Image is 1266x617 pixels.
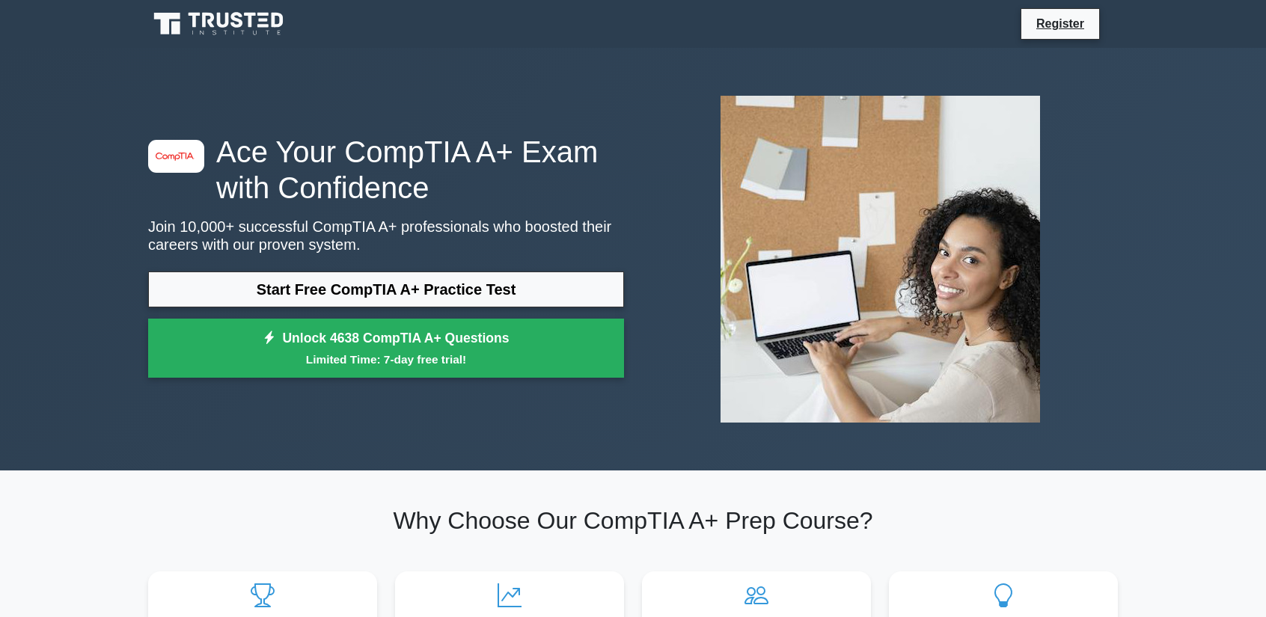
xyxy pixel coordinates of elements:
[167,351,605,368] small: Limited Time: 7-day free trial!
[1027,14,1093,33] a: Register
[148,319,624,378] a: Unlock 4638 CompTIA A+ QuestionsLimited Time: 7-day free trial!
[148,134,624,206] h1: Ace Your CompTIA A+ Exam with Confidence
[148,506,1118,535] h2: Why Choose Our CompTIA A+ Prep Course?
[148,218,624,254] p: Join 10,000+ successful CompTIA A+ professionals who boosted their careers with our proven system.
[148,271,624,307] a: Start Free CompTIA A+ Practice Test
